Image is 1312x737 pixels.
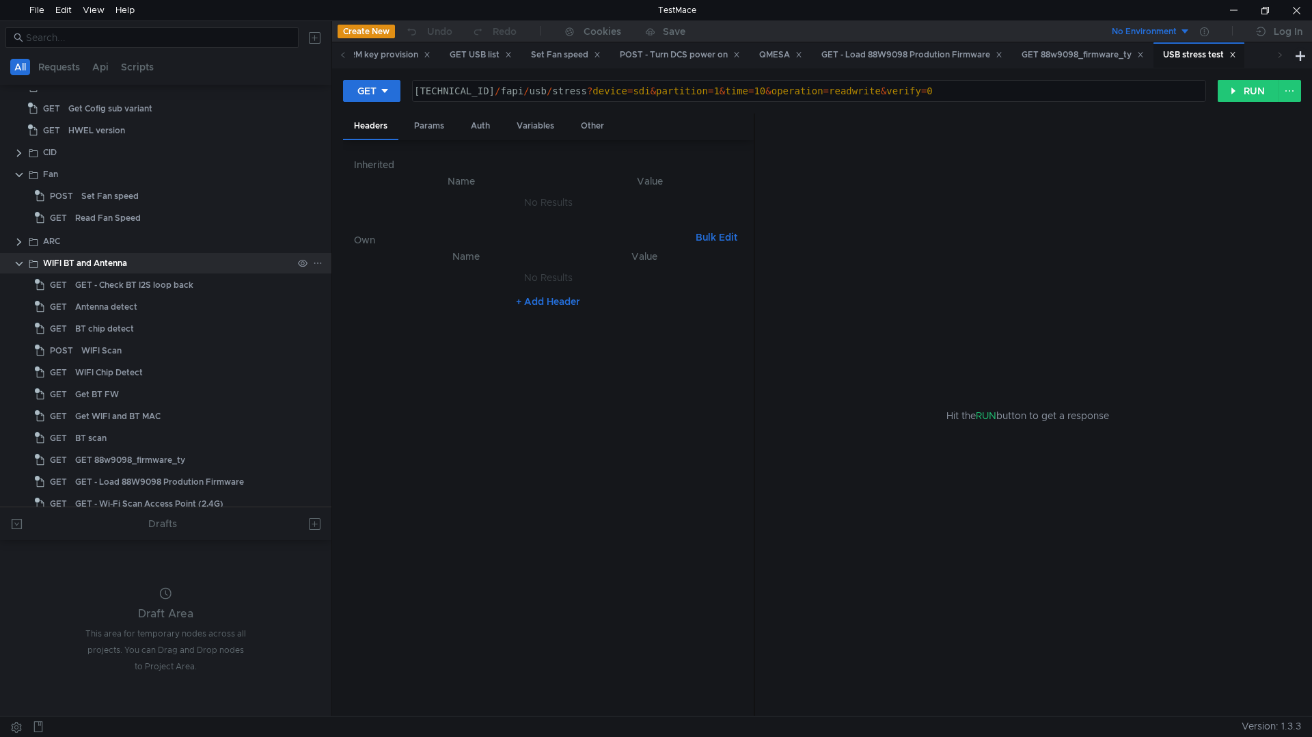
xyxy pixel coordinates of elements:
th: Name [376,248,557,265]
div: Drafts [148,515,177,532]
span: GET [50,472,67,492]
div: Get Cofig sub variant [68,98,152,119]
div: WIFI BT and Antenna [43,253,127,273]
div: Fan [43,164,58,185]
div: GET 88w9098_firmware_ty [75,450,185,470]
div: HWEL version [68,120,125,141]
div: USB stress test [1163,48,1236,62]
span: POST [50,340,73,361]
div: Headers [343,113,398,140]
button: Create New [338,25,395,38]
div: Set Fan speed [81,186,139,206]
div: Antenna detect [75,297,137,317]
span: GET [50,450,67,470]
div: Cookies [584,23,621,40]
span: GET [50,362,67,383]
button: Redo [462,21,526,42]
button: Api [88,59,113,75]
span: GET [50,208,67,228]
div: Undo [427,23,452,40]
nz-embed-empty: No Results [524,271,573,284]
input: Search... [26,30,290,45]
div: ARC [43,231,60,252]
h6: Own [354,232,690,248]
button: All [10,59,30,75]
div: Redo [493,23,517,40]
div: Set Fan speed [531,48,601,62]
div: Other [570,113,615,139]
div: Params [403,113,455,139]
button: + Add Header [510,293,586,310]
div: GET [357,83,377,98]
div: Read Fan Speed [75,208,141,228]
span: GET [50,406,67,427]
span: GET [50,275,67,295]
span: GET [43,120,60,141]
span: GET [50,384,67,405]
div: WIFI Chip Detect [75,362,143,383]
span: GET [50,297,67,317]
div: GET - Load 88W9098 Prodution Firmware [75,472,244,492]
span: GET [50,428,67,448]
button: Undo [395,21,462,42]
div: Auth [460,113,501,139]
span: GET [50,494,67,514]
span: GET [50,319,67,339]
div: QMESA [759,48,802,62]
span: Hit the button to get a response [946,408,1109,423]
span: GET [43,98,60,119]
div: GET USB list [450,48,512,62]
div: BT chip detect [75,319,134,339]
div: Save [663,27,685,36]
span: RUN [976,410,996,422]
div: CID [43,142,57,163]
th: Value [557,173,742,189]
div: GET - ChinaDRM key provision [298,48,430,62]
div: Get BT FW [75,384,119,405]
h6: Inherited [354,157,743,173]
th: Value [557,248,732,265]
button: RUN [1218,80,1279,102]
div: GET 88w9098_firmware_ty [1022,48,1144,62]
div: GET - Load 88W9098 Prodution Firmware [821,48,1002,62]
div: GET - Check BT I2S loop back [75,275,193,295]
span: Version: 1.3.3 [1242,716,1301,736]
div: Log In [1274,23,1302,40]
button: GET [343,80,400,102]
button: Bulk Edit [690,229,743,245]
div: WIFI Scan [81,340,122,361]
div: POST - Turn DCS power on [620,48,740,62]
div: BT scan [75,428,107,448]
button: No Environment [1095,21,1190,42]
div: GET - Wi-Fi Scan Access Point (2.4G) [75,494,223,514]
div: Variables [506,113,565,139]
button: Scripts [117,59,158,75]
nz-embed-empty: No Results [524,196,573,209]
button: Requests [34,59,84,75]
th: Name [365,173,558,189]
div: No Environment [1112,25,1177,38]
div: Get WIFI and BT MAC [75,406,161,427]
span: POST [50,186,73,206]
